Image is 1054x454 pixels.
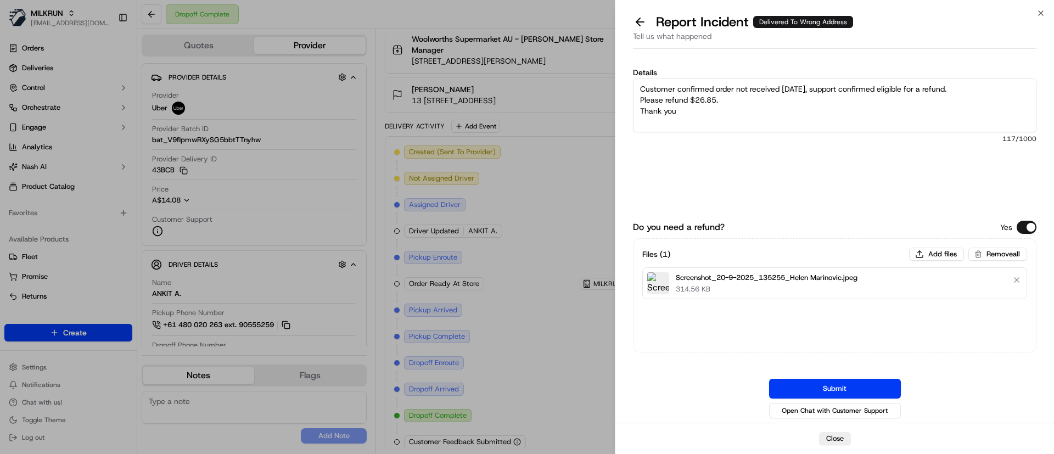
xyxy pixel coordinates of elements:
label: Do you need a refund? [633,221,725,234]
div: Tell us what happened [633,31,1036,49]
button: Submit [769,379,901,399]
button: Close [819,432,851,445]
textarea: Customer confirmed order not received [DATE], support confirmed eligible for a refund. Please ref... [633,79,1036,132]
p: 314.56 KB [676,284,857,294]
label: Details [633,69,1036,76]
button: Remove file [1009,272,1024,288]
p: Report Incident [656,13,853,31]
h3: Files ( 1 ) [642,249,670,260]
span: 117 /1000 [633,134,1036,143]
img: Screenshot_20-9-2025_135255_Helen Marinovic.jpeg [647,272,669,294]
button: Removeall [968,248,1027,261]
button: Add files [909,248,964,261]
div: Delivered To Wrong Address [753,16,853,28]
button: Open Chat with Customer Support [769,403,901,418]
p: Yes [1000,222,1012,233]
p: Screenshot_20-9-2025_135255_Helen Marinovic.jpeg [676,272,857,283]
